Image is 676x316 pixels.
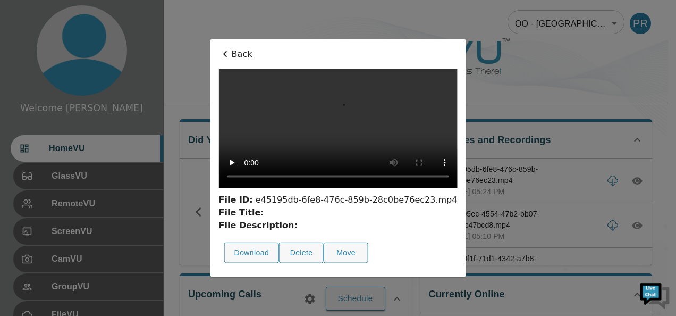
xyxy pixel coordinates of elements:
[5,206,202,244] textarea: Type your message and hit 'Enter'
[279,243,324,263] button: Delete
[55,56,179,70] div: Chat with us now
[219,48,458,61] p: Back
[18,49,45,76] img: d_736959983_company_1615157101543_736959983
[224,243,279,263] button: Download
[219,220,298,230] strong: File Description:
[219,195,253,205] strong: File ID:
[62,92,147,199] span: We're online!
[639,279,671,311] img: Chat Widget
[174,5,200,31] div: Minimize live chat window
[324,243,368,263] button: Move
[219,207,264,218] strong: File Title:
[219,194,458,206] div: e45195db-6fe8-476c-859b-28c0be76ec23.mp4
